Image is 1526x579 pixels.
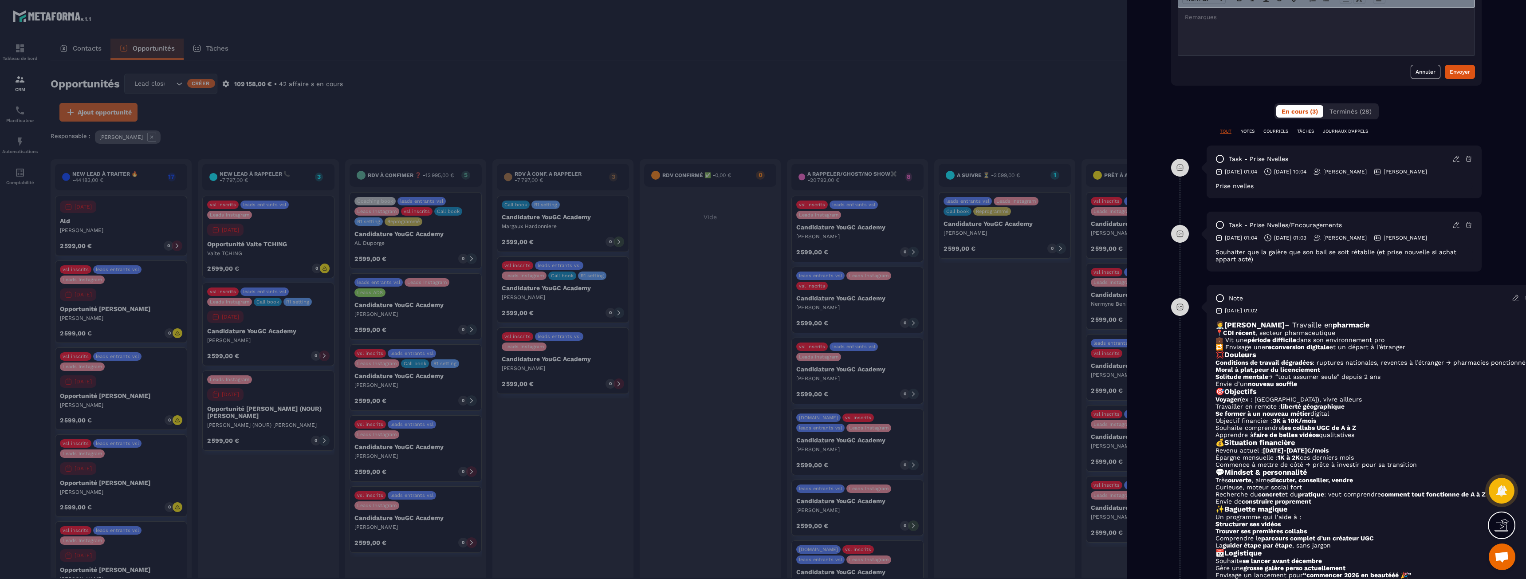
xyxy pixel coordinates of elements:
[1223,329,1255,336] strong: CDI récent
[1225,307,1257,314] p: [DATE] 01:02
[1224,321,1285,329] strong: [PERSON_NAME]
[1384,234,1427,241] p: [PERSON_NAME]
[1242,498,1311,505] strong: construire proprement
[1229,221,1342,229] p: task - Prise nvelles/encouragements
[1215,248,1473,263] div: Souhaiter que la galère que son bail se soit rétablie (et prise nouvelle si achat appart acté)
[1323,168,1367,175] p: [PERSON_NAME]
[1274,234,1306,241] p: [DATE] 01:03
[1255,366,1320,373] strong: peur du licenciement
[1225,234,1257,241] p: [DATE] 01:04
[1224,438,1295,447] strong: Situation financière
[1282,424,1356,431] strong: les collabs UGC de A à Z
[1215,520,1281,528] strong: Structurer ses vidéos
[1263,128,1288,134] p: COURRIELS
[1240,128,1255,134] p: NOTES
[1276,105,1323,118] button: En cours (3)
[1225,168,1257,175] p: [DATE] 01:04
[1381,491,1486,498] strong: comment tout fonctionne de A à Z
[1223,542,1292,549] strong: guider étape par étape
[1215,373,1268,380] strong: Solitude mentale
[1254,431,1319,438] strong: faire de belles vidéos
[1229,294,1243,303] p: note
[1489,544,1515,570] a: Ouvrir le chat
[1281,403,1345,410] strong: liberté géographique
[1261,535,1374,542] strong: parcours complet d’un créateur UGC
[1265,343,1329,351] strong: reconversion digitale
[1224,505,1287,513] strong: Baguette magique
[1215,366,1253,373] strong: Moral à plat
[1215,182,1473,189] div: Prise nvelles
[1243,557,1322,564] strong: se lancer avant décembre
[1282,108,1318,115] span: En cours (3)
[1215,410,1310,417] strong: Se former à un nouveau métier
[1384,168,1427,175] p: [PERSON_NAME]
[1258,491,1282,498] strong: concret
[1323,234,1367,241] p: [PERSON_NAME]
[1224,387,1257,396] strong: Objectifs
[1243,564,1345,571] strong: grosse galère perso actuellement
[1411,65,1440,79] button: Annuler
[1215,359,1313,366] strong: Conditions de travail dégradées
[1270,477,1353,484] strong: discuter, conseiller, vendre
[1450,67,1470,76] div: Envoyer
[1323,128,1368,134] p: JOURNAUX D'APPELS
[1215,396,1240,403] strong: Voyager
[1224,351,1256,359] strong: Douleurs
[1303,571,1412,579] strong: “commencer 2026 en beautééé 🎉”
[1297,128,1314,134] p: TÂCHES
[1274,168,1306,175] p: [DATE] 10:04
[1247,336,1296,343] strong: période difficile
[1273,417,1316,424] strong: 3K à 10K/mois
[1224,468,1307,477] strong: Mindset & personnalité
[1333,321,1369,329] strong: pharmacie
[1329,108,1372,115] span: Terminés (28)
[1324,105,1377,118] button: Terminés (28)
[1215,528,1307,535] strong: Trouver ses premières collabs
[1224,549,1262,557] strong: Logistique
[1298,491,1324,498] strong: pratique
[1229,155,1288,163] p: task - Prise nvelles
[1263,447,1329,454] strong: [DATE]-[DATE]€/mois
[1278,454,1300,461] strong: 1K à 2K
[1445,65,1475,79] button: Envoyer
[1248,380,1297,387] strong: nouveau souffle
[1220,128,1231,134] p: TOUT
[1228,477,1251,484] strong: ouverte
